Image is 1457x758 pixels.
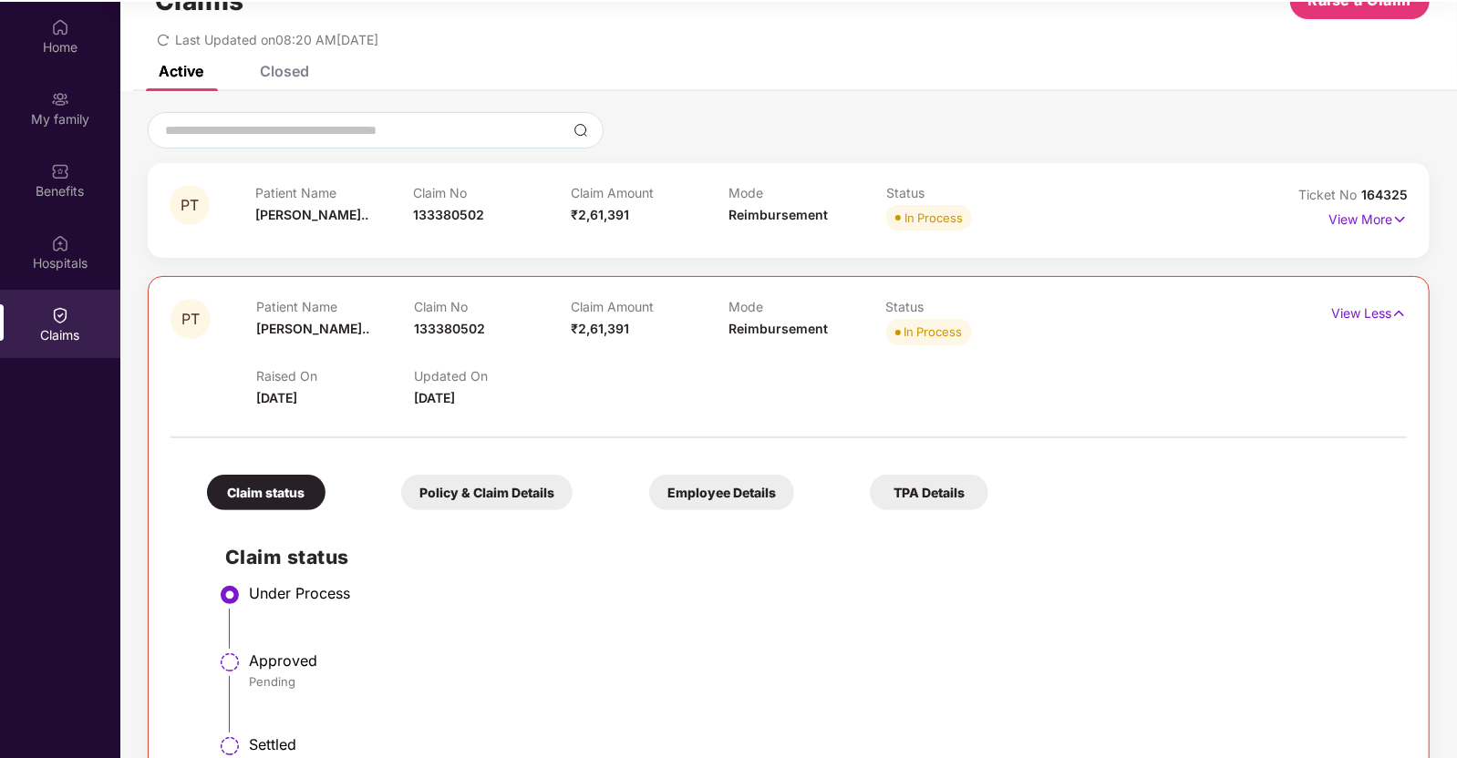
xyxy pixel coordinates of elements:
p: View More [1328,205,1408,230]
img: svg+xml;base64,PHN2ZyBpZD0iSG9tZSIgeG1sbnM9Imh0dHA6Ly93d3cudzMub3JnLzIwMDAvc3ZnIiB3aWR0aD0iMjAiIG... [51,18,69,36]
p: Updated On [414,368,572,384]
p: Raised On [256,368,414,384]
p: Mode [728,299,886,314]
p: View Less [1331,299,1407,323]
div: Approved [249,651,1389,670]
div: In Process [904,209,963,227]
img: svg+xml;base64,PHN2ZyBpZD0iU2VhcmNoLTMyeDMyIiB4bWxucz0iaHR0cDovL3d3dy53My5vcmcvMjAwMC9zdmciIHdpZH... [573,123,588,138]
img: svg+xml;base64,PHN2ZyB4bWxucz0iaHR0cDovL3d3dy53My5vcmcvMjAwMC9zdmciIHdpZHRoPSIxNyIgaGVpZ2h0PSIxNy... [1391,303,1407,323]
span: 164325 [1361,187,1408,202]
img: svg+xml;base64,PHN2ZyBpZD0iU3RlcC1QZW5kaW5nLTMyeDMyIiB4bWxucz0iaHR0cDovL3d3dy53My5vcmcvMjAwMC9zdm... [219,651,241,673]
div: TPA Details [870,475,988,510]
span: [DATE] [256,390,297,405]
p: Patient Name [255,185,413,200]
span: 133380502 [414,321,485,336]
img: svg+xml;base64,PHN2ZyBpZD0iU3RlcC1QZW5kaW5nLTMyeDMyIiB4bWxucz0iaHR0cDovL3d3dy53My5vcmcvMjAwMC9zdm... [219,735,241,757]
div: Closed [260,62,309,80]
div: Settled [249,735,1389,753]
p: Status [886,185,1044,200]
span: Ticket No [1298,187,1361,202]
img: svg+xml;base64,PHN2ZyB4bWxucz0iaHR0cDovL3d3dy53My5vcmcvMjAwMC9zdmciIHdpZHRoPSIxNyIgaGVpZ2h0PSIxNy... [1392,210,1408,230]
div: In Process [904,323,963,341]
p: Claim No [413,185,571,200]
span: ₹2,61,391 [571,321,629,336]
div: Pending [249,673,1389,690]
span: 133380502 [413,207,484,222]
span: [PERSON_NAME].. [256,321,369,336]
span: ₹2,61,391 [571,207,629,222]
img: svg+xml;base64,PHN2ZyBpZD0iQ2xhaW0iIHhtbG5zPSJodHRwOi8vd3d3LnczLm9yZy8yMDAwL3N2ZyIgd2lkdGg9IjIwIi... [51,306,69,324]
p: Status [886,299,1044,314]
span: PT [181,198,199,213]
img: svg+xml;base64,PHN2ZyB3aWR0aD0iMjAiIGhlaWdodD0iMjAiIHZpZXdCb3g9IjAgMCAyMCAyMCIgZmlsbD0ibm9uZSIgeG... [51,90,69,108]
div: Employee Details [649,475,794,510]
span: Reimbursement [728,207,828,222]
p: Claim No [414,299,572,314]
span: [DATE] [414,390,455,405]
span: Reimbursement [728,321,828,336]
p: Claim Amount [571,299,728,314]
div: Active [159,62,203,80]
span: Last Updated on 08:20 AM[DATE] [175,32,378,47]
div: Policy & Claim Details [401,475,573,510]
h2: Claim status [225,542,1389,572]
img: svg+xml;base64,PHN2ZyBpZD0iU3RlcC1BY3RpdmUtMzJ4MzIiIHhtbG5zPSJodHRwOi8vd3d3LnczLm9yZy8yMDAwL3N2Zy... [219,584,241,606]
div: Claim status [207,475,325,510]
img: svg+xml;base64,PHN2ZyBpZD0iQmVuZWZpdHMiIHhtbG5zPSJodHRwOi8vd3d3LnczLm9yZy8yMDAwL3N2ZyIgd2lkdGg9Ij... [51,162,69,180]
p: Claim Amount [571,185,728,200]
span: [PERSON_NAME].. [255,207,368,222]
span: redo [157,32,170,47]
img: svg+xml;base64,PHN2ZyBpZD0iSG9zcGl0YWxzIiB4bWxucz0iaHR0cDovL3d3dy53My5vcmcvMjAwMC9zdmciIHdpZHRoPS... [51,234,69,252]
p: Patient Name [256,299,414,314]
div: Under Process [249,584,1389,602]
span: PT [181,312,200,327]
p: Mode [728,185,886,200]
